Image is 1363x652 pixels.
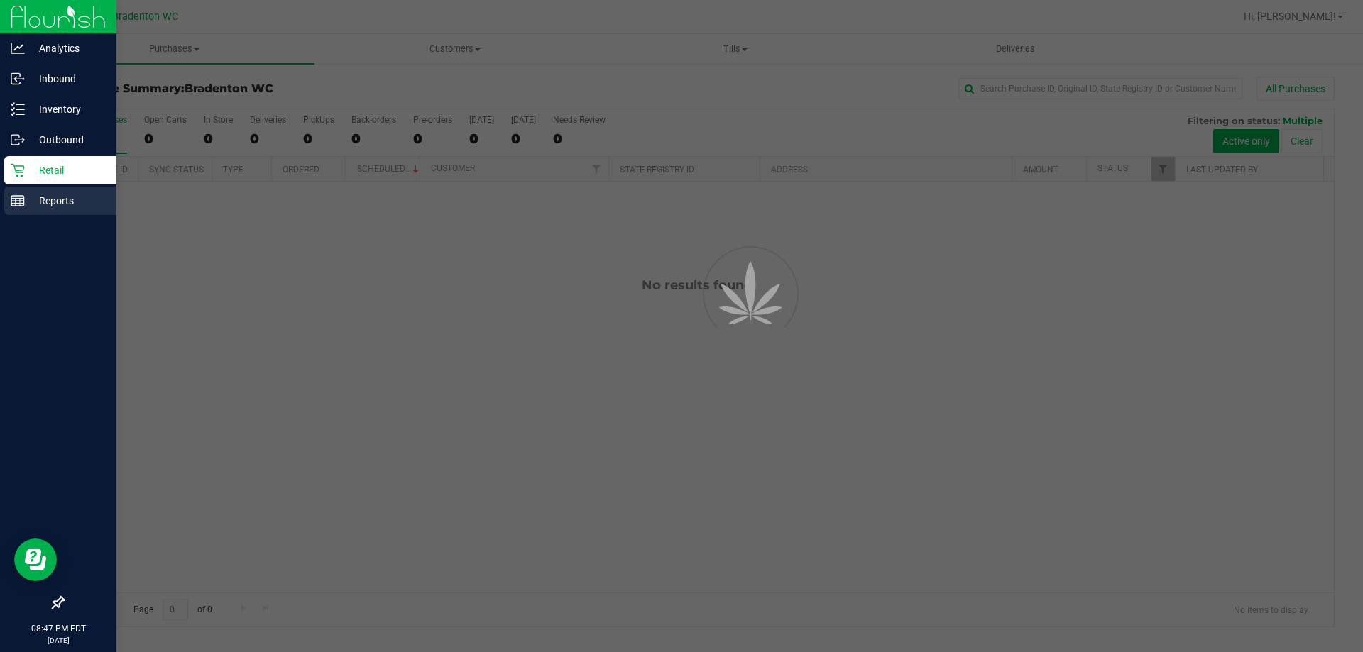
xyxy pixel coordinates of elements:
[11,133,25,147] inline-svg: Outbound
[25,101,110,118] p: Inventory
[25,40,110,57] p: Analytics
[25,162,110,179] p: Retail
[11,102,25,116] inline-svg: Inventory
[11,41,25,55] inline-svg: Analytics
[11,72,25,86] inline-svg: Inbound
[25,70,110,87] p: Inbound
[14,538,57,581] iframe: Resource center
[11,163,25,177] inline-svg: Retail
[25,131,110,148] p: Outbound
[6,635,110,646] p: [DATE]
[11,194,25,208] inline-svg: Reports
[6,622,110,635] p: 08:47 PM EDT
[25,192,110,209] p: Reports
